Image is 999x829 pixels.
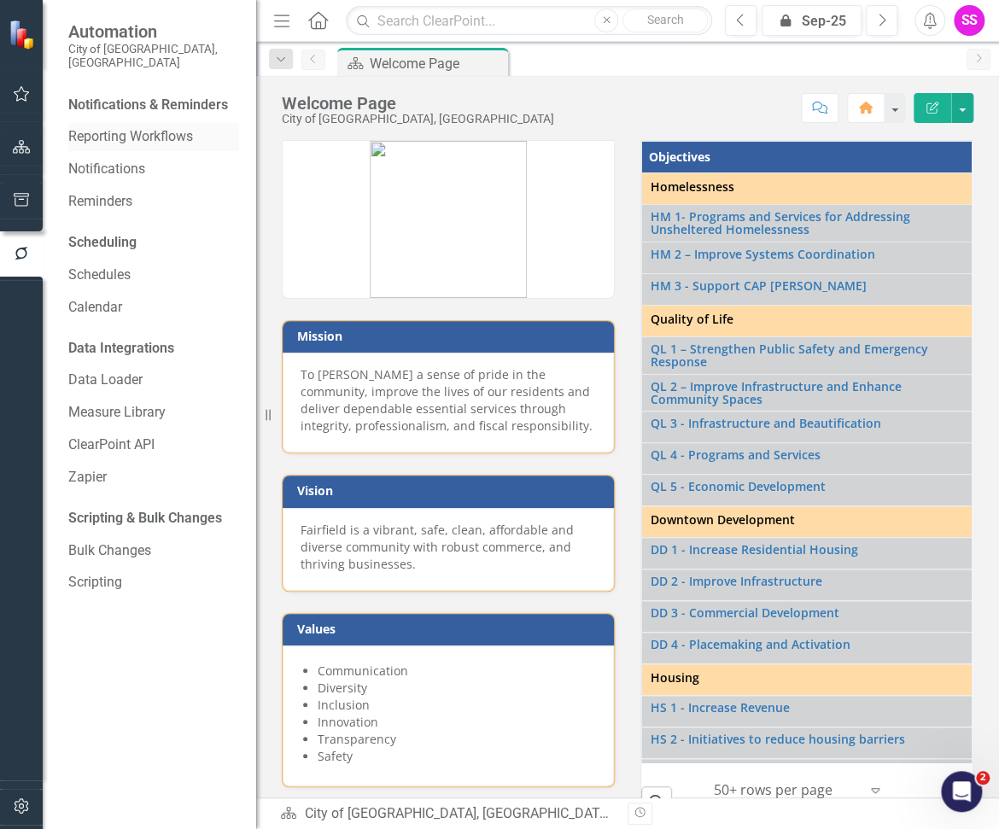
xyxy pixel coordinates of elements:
[651,575,963,587] a: DD 2 - Improve Infrastructure
[647,13,684,26] span: Search
[768,11,856,32] div: Sep-25
[651,733,963,745] a: HS 2 - Initiatives to reduce housing barriers
[301,522,596,573] p: Fairfield is a vibrant, safe, clean, affordable and diverse community with robust commerce, and t...
[68,96,228,115] div: Notifications & Reminders
[370,141,527,298] img: image%20v2.png
[297,484,605,497] h3: Vision
[651,480,963,493] a: QL 5 - Economic Development
[68,160,239,179] a: Notifications
[651,311,963,328] span: Quality of Life
[68,21,239,42] span: Automation
[68,403,239,423] a: Measure Library
[297,330,605,342] h3: Mission
[280,804,615,824] div: »
[642,305,973,336] td: Double-Click to Edit
[304,805,610,821] a: City of [GEOGRAPHIC_DATA], [GEOGRAPHIC_DATA]
[954,5,984,36] button: SS
[68,541,239,561] a: Bulk Changes
[346,6,712,36] input: Search ClearPoint...
[651,511,963,528] span: Downtown Development
[762,5,862,36] button: Sep-25
[651,417,963,429] a: QL 3 - Infrastructure and Beautification
[642,173,973,205] td: Double-Click to Edit
[68,266,239,285] a: Schedules
[941,771,982,812] iframe: Intercom live chat
[651,638,963,651] a: DD 4 - Placemaking and Activation
[68,233,137,253] div: Scheduling
[68,509,222,528] div: Scripting & Bulk Changes
[297,622,605,635] h3: Values
[318,680,596,697] li: Diversity
[318,697,596,714] li: Inclusion
[282,94,554,113] div: Welcome Page
[68,127,239,147] a: Reporting Workflows
[642,664,973,696] td: Double-Click to Edit
[68,42,239,70] small: City of [GEOGRAPHIC_DATA], [GEOGRAPHIC_DATA]
[651,448,963,461] a: QL 4 - Programs and Services
[318,748,596,765] li: Safety
[68,298,239,318] a: Calendar
[318,663,596,680] li: Communication
[976,771,990,785] span: 2
[68,435,239,455] a: ClearPoint API
[651,606,963,619] a: DD 3 - Commercial Development
[68,192,239,212] a: Reminders
[9,20,38,50] img: ClearPoint Strategy
[68,371,239,390] a: Data Loader
[622,9,708,32] button: Search
[651,543,963,556] a: DD 1 - Increase Residential Housing
[642,506,973,538] td: Double-Click to Edit
[651,210,963,236] a: HM 1- Programs and Services for Addressing Unsheltered Homelessness
[651,669,963,686] span: Housing
[651,380,963,406] a: QL 2 – Improve Infrastructure and Enhance Community Spaces
[68,468,239,487] a: Zapier
[301,366,596,435] p: To [PERSON_NAME] a sense of pride in the community, improve the lives of our residents and delive...
[68,573,239,593] a: Scripting
[68,339,174,359] div: Data Integrations
[318,714,596,731] li: Innovation
[651,178,963,196] span: Homelessness
[651,248,963,260] a: HM 2 – Improve Systems Coordination
[651,279,963,292] a: HM 3 - Support CAP [PERSON_NAME]
[651,701,963,714] a: HS 1 - Increase Revenue
[370,53,504,74] div: Welcome Page
[282,113,554,126] div: City of [GEOGRAPHIC_DATA], [GEOGRAPHIC_DATA]
[651,342,963,369] a: QL 1 – Strengthen Public Safety and Emergency Response
[318,731,596,748] li: Transparency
